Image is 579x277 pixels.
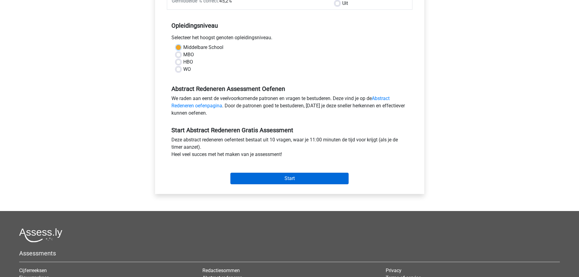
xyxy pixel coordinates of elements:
[386,268,402,273] a: Privacy
[183,66,191,73] label: WO
[19,228,62,242] img: Assessly logo
[167,95,412,119] div: We raden aan eerst de veelvoorkomende patronen en vragen te bestuderen. Deze vind je op de . Door...
[171,19,408,32] h5: Opleidingsniveau
[183,44,223,51] label: Middelbare School
[167,136,412,161] div: Deze abstract redeneren oefentest bestaat uit 10 vragen, waar je 11:00 minuten de tijd voor krijg...
[171,126,408,134] h5: Start Abstract Redeneren Gratis Assessment
[19,268,47,273] a: Cijferreeksen
[19,250,560,257] h5: Assessments
[183,51,194,58] label: MBO
[183,58,193,66] label: HBO
[167,34,412,44] div: Selecteer het hoogst genoten opleidingsniveau.
[171,85,408,92] h5: Abstract Redeneren Assessment Oefenen
[230,173,349,184] input: Start
[202,268,240,273] a: Redactiesommen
